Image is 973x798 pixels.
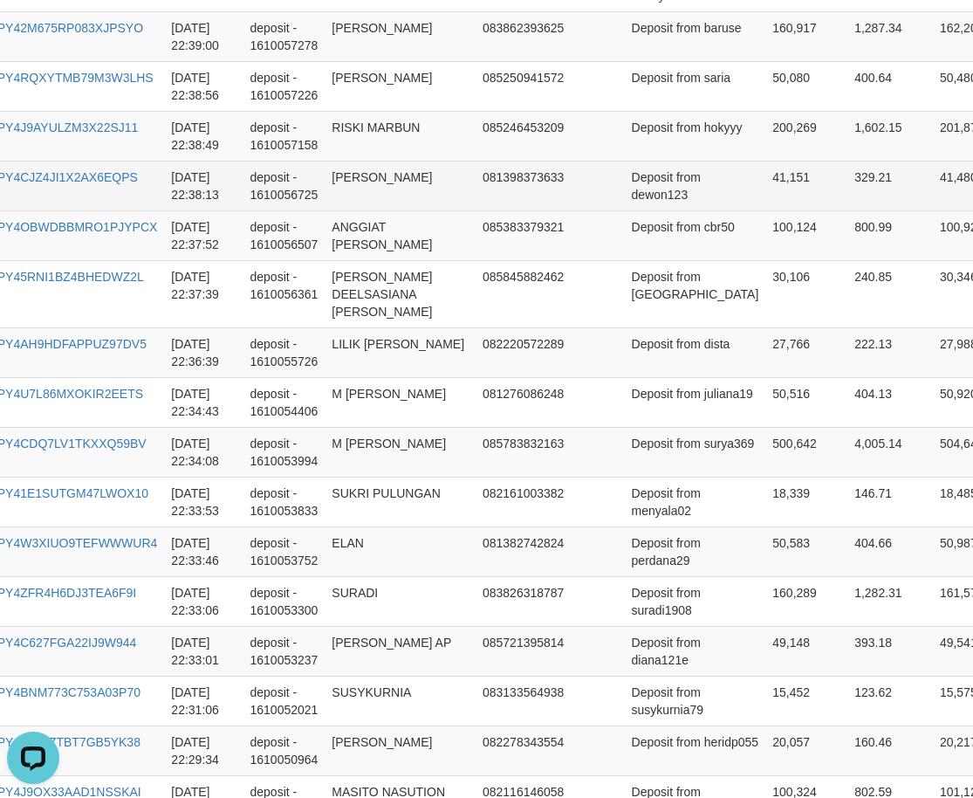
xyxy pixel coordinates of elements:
[164,576,243,626] td: [DATE] 22:33:06
[243,726,325,775] td: deposit - 1610050964
[476,427,578,477] td: 085783832163
[847,327,933,377] td: 222.13
[765,676,847,726] td: 15,452
[625,260,766,327] td: Deposit from [GEOGRAPHIC_DATA]
[625,477,766,526] td: Deposit from menyala02
[164,427,243,477] td: [DATE] 22:34:08
[847,626,933,676] td: 393.18
[325,576,476,626] td: SURADI
[164,526,243,576] td: [DATE] 22:33:46
[7,7,59,59] button: Open LiveChat chat widget
[847,11,933,61] td: 1,287.34
[476,111,578,161] td: 085246453209
[476,260,578,327] td: 085845882462
[164,477,243,526] td: [DATE] 22:33:53
[243,427,325,477] td: deposit - 1610053994
[625,61,766,111] td: Deposit from saria
[325,676,476,726] td: SUSYKURNIA
[625,676,766,726] td: Deposit from susykurnia79
[765,327,847,377] td: 27,766
[847,576,933,626] td: 1,282.31
[765,427,847,477] td: 500,642
[164,161,243,210] td: [DATE] 22:38:13
[325,61,476,111] td: [PERSON_NAME]
[476,726,578,775] td: 082278343554
[765,210,847,260] td: 100,124
[625,111,766,161] td: Deposit from hokyyy
[847,477,933,526] td: 146.71
[164,210,243,260] td: [DATE] 22:37:52
[325,726,476,775] td: [PERSON_NAME]
[847,526,933,576] td: 404.66
[625,576,766,626] td: Deposit from suradi1908
[325,260,476,327] td: [PERSON_NAME] DEELSASIANA [PERSON_NAME]
[164,377,243,427] td: [DATE] 22:34:43
[164,327,243,377] td: [DATE] 22:36:39
[625,377,766,427] td: Deposit from juliana19
[765,161,847,210] td: 41,151
[243,477,325,526] td: deposit - 1610053833
[164,111,243,161] td: [DATE] 22:38:49
[243,526,325,576] td: deposit - 1610053752
[625,726,766,775] td: Deposit from heridp055
[847,726,933,775] td: 160.46
[765,576,847,626] td: 160,289
[476,210,578,260] td: 085383379321
[847,676,933,726] td: 123.62
[476,477,578,526] td: 082161003382
[476,11,578,61] td: 083862393625
[476,526,578,576] td: 081382742824
[325,526,476,576] td: ELAN
[243,61,325,111] td: deposit - 1610057226
[765,726,847,775] td: 20,057
[847,210,933,260] td: 800.99
[765,477,847,526] td: 18,339
[765,11,847,61] td: 160,917
[325,111,476,161] td: RISKI MARBUN
[325,377,476,427] td: M [PERSON_NAME]
[325,210,476,260] td: ANGGIAT [PERSON_NAME]
[765,626,847,676] td: 49,148
[847,111,933,161] td: 1,602.15
[325,427,476,477] td: M [PERSON_NAME]
[164,260,243,327] td: [DATE] 22:37:39
[243,626,325,676] td: deposit - 1610053237
[476,377,578,427] td: 081276086248
[243,11,325,61] td: deposit - 1610057278
[325,11,476,61] td: [PERSON_NAME]
[625,11,766,61] td: Deposit from baruse
[847,377,933,427] td: 404.13
[243,260,325,327] td: deposit - 1610056361
[164,726,243,775] td: [DATE] 22:29:34
[325,327,476,377] td: LILIK [PERSON_NAME]
[243,210,325,260] td: deposit - 1610056507
[325,626,476,676] td: [PERSON_NAME] AP
[325,477,476,526] td: SUKRI PULUNGAN
[847,61,933,111] td: 400.64
[625,626,766,676] td: Deposit from diana121e
[625,526,766,576] td: Deposit from perdana29
[476,327,578,377] td: 082220572289
[625,327,766,377] td: Deposit from dista
[476,161,578,210] td: 081398373633
[243,676,325,726] td: deposit - 1610052021
[625,427,766,477] td: Deposit from surya369
[765,260,847,327] td: 30,106
[243,111,325,161] td: deposit - 1610057158
[765,377,847,427] td: 50,516
[164,11,243,61] td: [DATE] 22:39:00
[164,676,243,726] td: [DATE] 22:31:06
[847,161,933,210] td: 329.21
[476,676,578,726] td: 083133564938
[243,377,325,427] td: deposit - 1610054406
[476,576,578,626] td: 083826318787
[476,61,578,111] td: 085250941572
[325,161,476,210] td: [PERSON_NAME]
[765,111,847,161] td: 200,269
[476,626,578,676] td: 085721395814
[625,161,766,210] td: Deposit from dewon123
[164,61,243,111] td: [DATE] 22:38:56
[164,626,243,676] td: [DATE] 22:33:01
[243,327,325,377] td: deposit - 1610055726
[765,61,847,111] td: 50,080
